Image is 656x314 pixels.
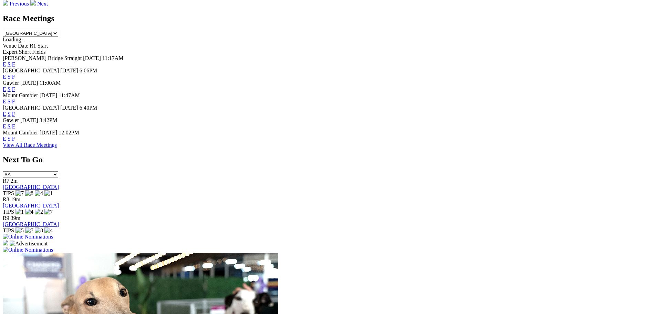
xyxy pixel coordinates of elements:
img: 7 [25,227,33,234]
a: [GEOGRAPHIC_DATA] [3,203,59,209]
a: F [12,86,15,92]
span: 2m [11,178,18,184]
span: [GEOGRAPHIC_DATA] [3,68,59,73]
a: F [12,123,15,129]
h2: Race Meetings [3,14,653,23]
a: [GEOGRAPHIC_DATA] [3,221,59,227]
span: R7 [3,178,9,184]
a: E [3,111,6,117]
a: Previous [3,1,30,7]
a: E [3,99,6,104]
img: 8 [35,227,43,234]
a: E [3,123,6,129]
span: 11:17AM [102,55,124,61]
span: [DATE] [60,105,78,111]
h2: Next To Go [3,155,653,164]
span: R9 [3,215,9,221]
a: S [8,61,11,67]
img: 2 [35,209,43,215]
span: 11:00AM [40,80,61,86]
span: 3:42PM [40,117,58,123]
span: [GEOGRAPHIC_DATA] [3,105,59,111]
span: [PERSON_NAME] Bridge Straight [3,55,82,61]
span: 11:47AM [59,92,80,98]
span: Expert [3,49,18,55]
a: F [12,99,15,104]
span: Short [19,49,31,55]
a: [GEOGRAPHIC_DATA] [3,184,59,190]
a: E [3,61,6,67]
img: 4 [25,209,33,215]
span: 39m [11,215,20,221]
span: R8 [3,196,9,202]
a: F [12,111,15,117]
span: Gawler [3,117,19,123]
span: Venue [3,43,17,49]
img: Online Nominations [3,234,53,240]
img: 7 [44,209,53,215]
a: S [8,111,11,117]
a: F [12,136,15,142]
span: 19m [11,196,20,202]
a: S [8,136,11,142]
span: [DATE] [20,80,38,86]
img: 15187_Greyhounds_GreysPlayCentral_Resize_SA_WebsiteBanner_300x115_2025.jpg [3,240,8,245]
span: [DATE] [83,55,101,61]
a: F [12,74,15,80]
span: [DATE] [40,130,58,135]
span: Mount Gambier [3,92,38,98]
span: Fields [32,49,45,55]
a: Next [30,1,48,7]
img: Online Nominations [3,247,53,253]
a: F [12,61,15,67]
span: 6:06PM [80,68,97,73]
a: E [3,86,6,92]
img: Advertisement [10,241,48,247]
a: S [8,123,11,129]
span: R1 Start [30,43,48,49]
span: [DATE] [40,92,58,98]
span: 12:02PM [59,130,79,135]
span: Previous [10,1,29,7]
span: TIPS [3,227,14,233]
span: Date [18,43,28,49]
span: TIPS [3,209,14,215]
a: E [3,74,6,80]
a: View All Race Meetings [3,142,57,148]
span: TIPS [3,190,14,196]
img: 7 [15,190,24,196]
span: 6:40PM [80,105,97,111]
a: S [8,86,11,92]
img: 8 [25,190,33,196]
img: 1 [15,209,24,215]
a: E [3,136,6,142]
a: S [8,74,11,80]
span: [DATE] [60,68,78,73]
span: Next [37,1,48,7]
span: Mount Gambier [3,130,38,135]
a: S [8,99,11,104]
img: 4 [44,227,53,234]
img: 1 [44,190,53,196]
img: 4 [35,190,43,196]
img: 5 [15,227,24,234]
span: Gawler [3,80,19,86]
span: [DATE] [20,117,38,123]
span: Loading... [3,37,25,42]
